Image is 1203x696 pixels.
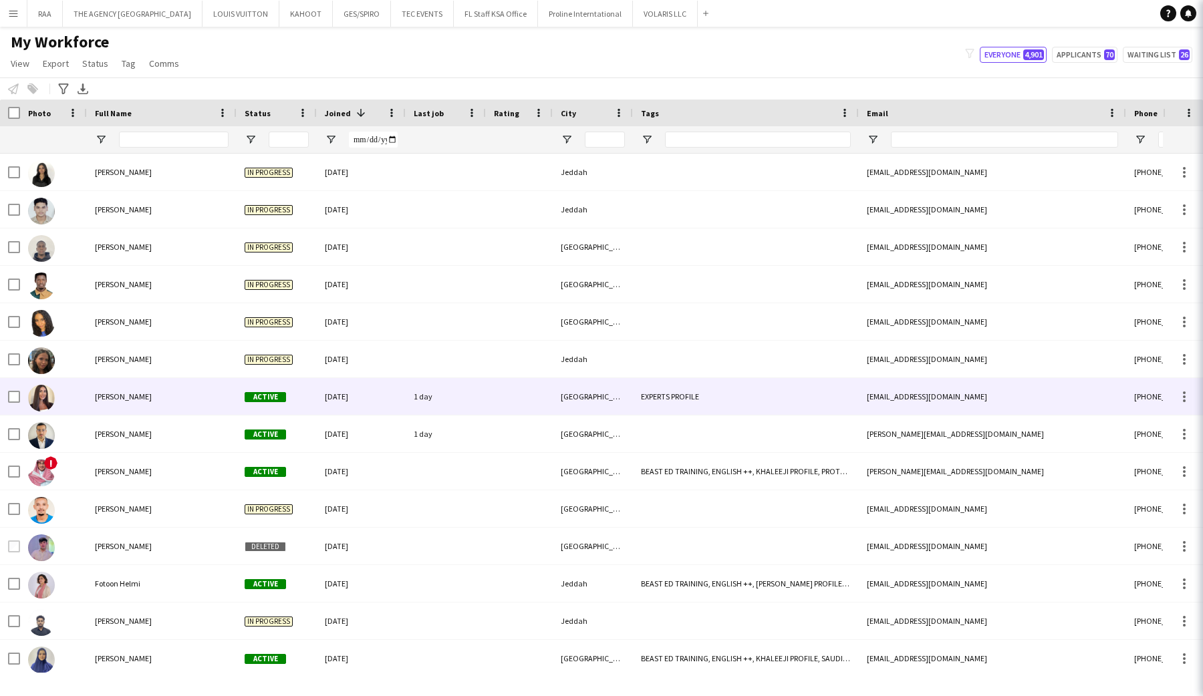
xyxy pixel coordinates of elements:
div: [DATE] [317,266,406,303]
button: Open Filter Menu [867,134,879,146]
span: Status [82,57,108,69]
div: [DATE] [317,341,406,377]
div: [EMAIL_ADDRESS][DOMAIN_NAME] [859,490,1126,527]
span: [PERSON_NAME] [95,429,152,439]
span: [PERSON_NAME] [95,204,152,214]
span: [PERSON_NAME] [95,616,152,626]
button: Open Filter Menu [1134,134,1146,146]
div: [DATE] [317,453,406,490]
input: City Filter Input [585,132,625,148]
app-action-btn: Advanced filters [55,81,72,97]
span: City [561,108,576,118]
span: [PERSON_NAME] [95,466,152,476]
div: [DATE] [317,528,406,564]
div: [PERSON_NAME][EMAIL_ADDRESS][DOMAIN_NAME] [859,453,1126,490]
img: Gosay Alsir [28,609,55,636]
div: 1 day [406,378,486,415]
span: [PERSON_NAME] [95,317,152,327]
div: BEAST ED TRAINING, ENGLISH ++, KHALEEJI PROFILE, PROTOCOL, SAUDI NATIONAL, TOP HOST/HOSTESS, TOP ... [633,453,859,490]
input: Full Name Filter Input [119,132,229,148]
img: Ola haider Abdullah [28,310,55,337]
span: 70 [1104,49,1115,60]
img: Abdulaziz Abaalkhail [28,460,55,486]
button: Open Filter Menu [245,134,257,146]
div: [EMAIL_ADDRESS][DOMAIN_NAME] [859,378,1126,415]
span: In progress [245,317,293,327]
div: [EMAIL_ADDRESS][DOMAIN_NAME] [859,228,1126,265]
app-action-btn: Export XLSX [75,81,91,97]
div: EXPERTS PROFILE [633,378,859,415]
a: Comms [144,55,184,72]
div: [GEOGRAPHIC_DATA] [553,228,633,265]
span: Deleted [245,542,286,552]
span: [PERSON_NAME] [95,242,152,252]
div: [EMAIL_ADDRESS][DOMAIN_NAME] [859,154,1126,190]
span: Export [43,57,69,69]
span: Active [245,467,286,477]
span: In progress [245,617,293,627]
img: BASHIR Kamal [28,235,55,262]
div: [PERSON_NAME][EMAIL_ADDRESS][DOMAIN_NAME] [859,415,1126,452]
button: Open Filter Menu [325,134,337,146]
span: View [11,57,29,69]
span: Last job [414,108,444,118]
div: [DATE] [317,191,406,228]
a: Status [77,55,114,72]
div: [GEOGRAPHIC_DATA] [553,415,633,452]
span: In progress [245,205,293,215]
button: Open Filter Menu [641,134,653,146]
div: [DATE] [317,565,406,602]
a: View [5,55,35,72]
div: Jeddah [553,191,633,228]
span: [PERSON_NAME] [95,391,152,401]
img: Fotoon Helmi [28,572,55,598]
span: Fotoon Helmi [95,578,140,588]
div: [EMAIL_ADDRESS][DOMAIN_NAME] [859,602,1126,639]
span: Full Name [95,108,132,118]
div: [DATE] [317,602,406,639]
div: [GEOGRAPHIC_DATA] [553,378,633,415]
img: Mohammed Ali [28,273,55,299]
span: Phone [1134,108,1158,118]
img: faisal munir [28,534,55,561]
div: [GEOGRAPHIC_DATA] [553,266,633,303]
span: In progress [245,504,293,514]
div: [DATE] [317,490,406,527]
span: [PERSON_NAME] [95,167,152,177]
button: LOUIS VUITTON [203,1,279,27]
img: Alneel Musa [28,497,55,524]
span: ! [44,456,57,470]
div: [EMAIL_ADDRESS][DOMAIN_NAME] [859,640,1126,677]
span: 26 [1179,49,1190,60]
span: Tags [641,108,659,118]
button: Applicants70 [1052,47,1117,63]
div: [DATE] [317,640,406,677]
div: [EMAIL_ADDRESS][DOMAIN_NAME] [859,341,1126,377]
button: VOLARIS LLC [633,1,698,27]
span: [PERSON_NAME] [95,354,152,364]
div: [EMAIL_ADDRESS][DOMAIN_NAME] [859,528,1126,564]
div: [DATE] [317,228,406,265]
div: BEAST ED TRAINING, ENGLISH ++, [PERSON_NAME] PROFILE, Potential Supervisor Training, SAUDI NATION... [633,565,859,602]
button: Everyone4,901 [980,47,1047,63]
div: Jeddah [553,154,633,190]
span: Comms [149,57,179,69]
span: Photo [28,108,51,118]
span: In progress [245,280,293,290]
div: [GEOGRAPHIC_DATA] [553,528,633,564]
div: Jeddah [553,341,633,377]
span: 4,901 [1023,49,1044,60]
button: FL Staff KSA Office [454,1,538,27]
button: KAHOOT [279,1,333,27]
img: Mohamed Youssef Khiari [28,422,55,449]
div: [DATE] [317,303,406,340]
img: Maryam Andejani [28,647,55,673]
button: Proline Interntational [538,1,633,27]
div: [GEOGRAPHIC_DATA] [553,453,633,490]
div: BEAST ED TRAINING, ENGLISH ++, KHALEEJI PROFILE, SAUDI NATIONAL, TOP HOST/HOSTESS, TOP PROMOTER, ... [633,640,859,677]
div: [EMAIL_ADDRESS][DOMAIN_NAME] [859,191,1126,228]
input: Joined Filter Input [349,132,398,148]
span: Status [245,108,271,118]
div: [GEOGRAPHIC_DATA] [553,303,633,340]
button: RAA [27,1,63,27]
